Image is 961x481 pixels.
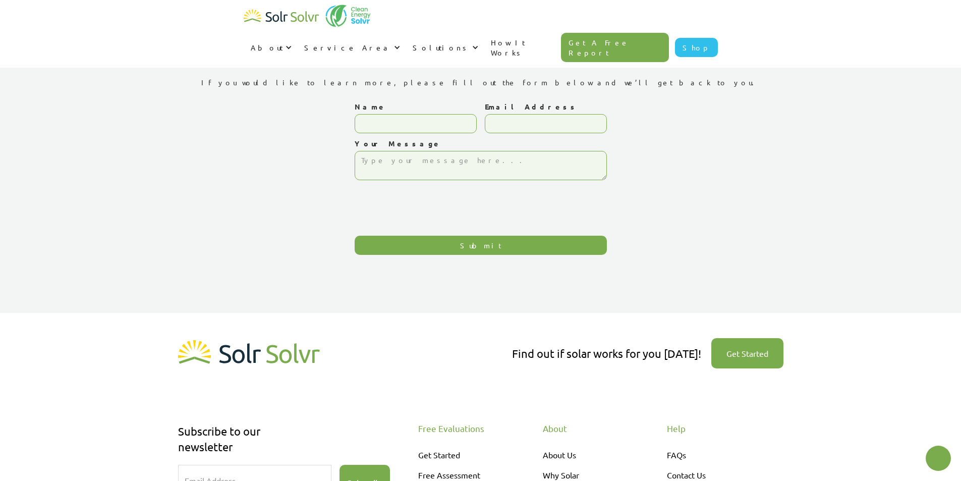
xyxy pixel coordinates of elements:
div: Solutions [413,42,470,52]
a: Get Started [418,445,504,465]
div: Service Area [297,32,406,63]
form: Contact Us Form [355,101,607,255]
div: Service Area [304,42,391,52]
div: About [244,32,297,63]
label: Your Message [355,138,607,148]
div: Find out if solar works for you [DATE]! [512,346,701,361]
a: Get A Free Report [561,33,669,62]
a: FAQs [667,445,753,465]
div: Subscribe to our newsletter [178,423,380,455]
div: Solutions [406,32,484,63]
div: Free Evaluations [418,423,514,434]
input: Submit [355,236,607,255]
button: Open chatbot widget [926,446,951,471]
a: Get Started [711,338,783,368]
div: Help [667,423,763,434]
div: About [251,42,283,52]
iframe: reCAPTCHA [355,185,508,225]
label: Name [355,101,477,112]
div: About [543,423,639,434]
div: If you would like to learn more, please fill out the form below and we’ll get back to you. [201,77,760,87]
a: About Us [543,445,629,465]
a: How It Works [484,27,561,68]
label: Email Address [485,101,607,112]
a: Shop [675,38,718,57]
